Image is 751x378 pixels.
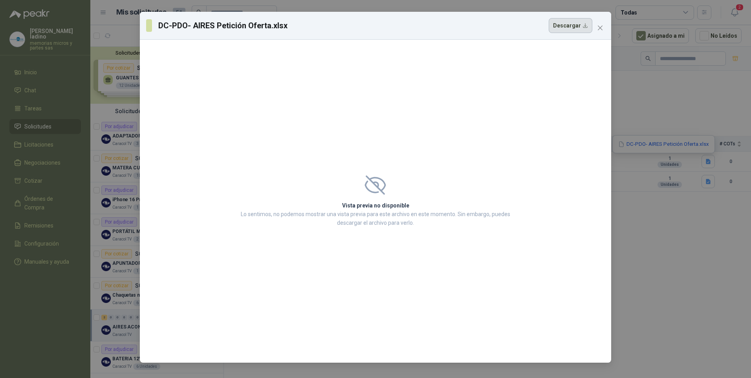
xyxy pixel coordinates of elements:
button: Close [594,22,606,34]
p: Lo sentimos, no podemos mostrar una vista previa para este archivo en este momento. Sin embargo, ... [238,210,513,227]
h3: DC-PDO- AIRES Petición Oferta.xlsx [158,20,288,31]
span: close [597,25,603,31]
h2: Vista previa no disponible [238,201,513,210]
button: Descargar [549,18,592,33]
